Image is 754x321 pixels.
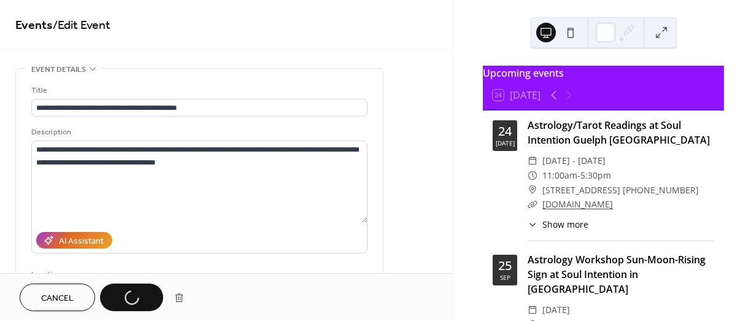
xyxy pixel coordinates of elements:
[542,198,613,210] a: [DOMAIN_NAME]
[528,153,537,168] div: ​
[542,218,588,231] span: Show more
[528,168,537,183] div: ​
[528,253,706,296] a: Astrology Workshop Sun-Moon-Rising Sign at Soul Intention in [GEOGRAPHIC_DATA]
[36,232,112,249] button: AI Assistant
[528,183,537,198] div: ​
[528,218,537,231] div: ​
[528,197,537,212] div: ​
[528,118,710,147] a: Astrology/Tarot Readings at Soul Intention Guelph [GEOGRAPHIC_DATA]
[20,284,95,311] button: Cancel
[542,183,699,198] span: [STREET_ADDRESS] [PHONE_NUMBER]
[498,125,512,137] div: 24
[483,66,724,80] div: Upcoming events
[498,260,512,272] div: 25
[542,303,570,317] span: [DATE]
[15,14,53,37] a: Events
[41,292,74,305] span: Cancel
[31,126,365,139] div: Description
[59,235,104,248] div: AI Assistant
[528,303,537,317] div: ​
[31,268,365,281] div: Location
[53,14,110,37] span: / Edit Event
[31,63,86,76] span: Event details
[500,274,510,280] div: Sep
[542,153,606,168] span: [DATE] - [DATE]
[528,218,588,231] button: ​Show more
[31,84,365,97] div: Title
[580,168,611,183] span: 5:30pm
[577,168,580,183] span: -
[542,168,577,183] span: 11:00am
[496,140,515,146] div: [DATE]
